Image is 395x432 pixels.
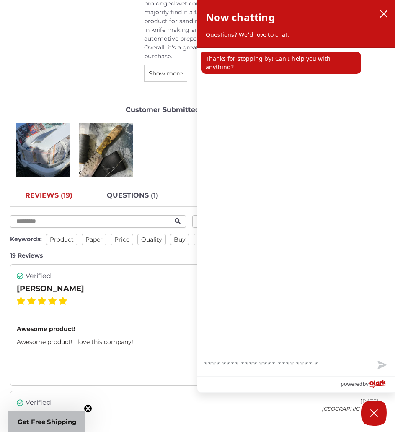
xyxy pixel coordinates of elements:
[149,70,183,77] span: Show more
[322,405,378,413] div: [GEOGRAPHIC_DATA]
[59,297,67,305] label: 5 Stars
[92,185,173,206] a: QUESTIONS (1)
[48,297,57,305] label: 4 Stars
[192,215,259,228] button: Rating
[26,398,51,408] span: Verified
[18,418,77,426] span: Get Free Shipping
[74,338,133,346] span: I love this company!
[84,404,92,413] button: Close teaser
[137,234,166,245] span: quality
[46,234,77,245] span: product
[10,105,385,115] div: Customer Submitted Images and Videos
[8,411,85,432] div: Get Free ShippingClose teaser
[17,283,84,294] div: [PERSON_NAME]
[17,338,74,346] span: Awesome product!
[201,52,361,74] p: Thanks for stopping by! Can I help you with anything?
[206,9,275,26] h2: Now chatting
[38,297,46,305] label: 3 Stars
[144,65,187,82] button: Show more
[82,234,106,245] span: paper
[363,379,369,389] span: by
[341,377,395,392] a: Powered by Olark
[26,271,51,281] span: Verified
[27,297,36,305] label: 2 Stars
[17,410,84,421] div: [PERSON_NAME]
[10,185,88,206] a: REVIEWS (19)
[322,398,378,405] div: [DATE]
[170,234,189,245] span: buy
[17,399,23,406] i: Verified user
[377,8,390,20] button: close chatbox
[341,379,362,389] span: powered
[206,31,387,39] p: Questions? We'd love to chat.
[17,325,378,333] div: Awesome product!
[361,401,387,426] button: Close Chatbox
[194,234,227,245] span: excellent
[111,234,133,245] span: price
[17,273,23,279] i: Verified user
[10,251,385,260] div: 19 Reviews
[197,48,395,354] div: chat
[10,235,42,243] span: Keywords:
[17,297,25,305] label: 1 Star
[368,354,395,376] button: Send message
